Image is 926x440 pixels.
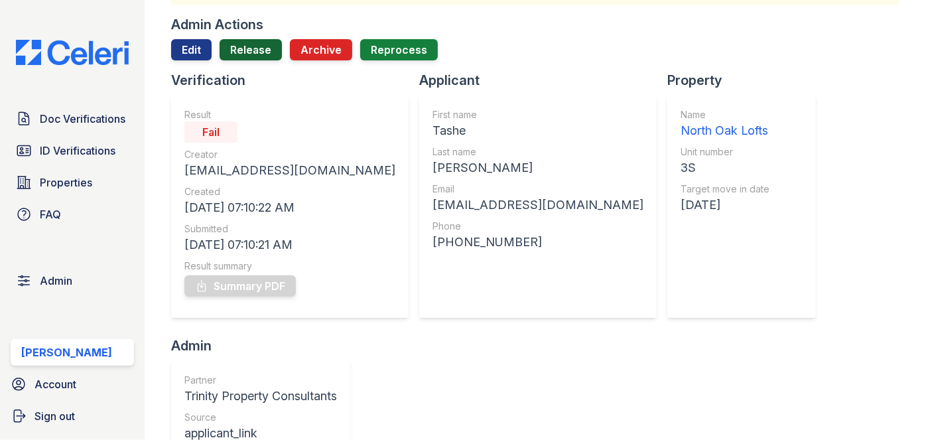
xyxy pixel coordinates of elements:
[184,198,395,217] div: [DATE] 07:10:22 AM
[171,71,419,90] div: Verification
[667,71,827,90] div: Property
[21,344,112,360] div: [PERSON_NAME]
[419,71,667,90] div: Applicant
[681,121,769,140] div: North Oak Lofts
[11,201,134,228] a: FAQ
[360,39,438,60] button: Reprocess
[432,108,643,121] div: First name
[40,111,125,127] span: Doc Verifications
[40,273,72,289] span: Admin
[681,108,769,140] a: Name North Oak Lofts
[40,143,115,159] span: ID Verifications
[5,40,139,65] img: CE_Logo_Blue-a8612792a0a2168367f1c8372b55b34899dd931a85d93a1a3d3e32e68fde9ad4.png
[432,145,643,159] div: Last name
[34,376,76,392] span: Account
[681,196,769,214] div: [DATE]
[184,387,337,405] div: Trinity Property Consultants
[681,159,769,177] div: 3S
[184,222,395,236] div: Submitted
[184,108,395,121] div: Result
[40,175,92,190] span: Properties
[184,121,237,143] div: Fail
[681,145,769,159] div: Unit number
[184,374,337,387] div: Partner
[432,196,643,214] div: [EMAIL_ADDRESS][DOMAIN_NAME]
[432,121,643,140] div: Tashe
[681,183,769,196] div: Target move in date
[5,403,139,429] a: Sign out
[220,39,282,60] a: Release
[171,336,361,355] div: Admin
[171,39,212,60] a: Edit
[432,233,643,252] div: [PHONE_NUMBER]
[184,236,395,254] div: [DATE] 07:10:21 AM
[184,185,395,198] div: Created
[432,183,643,196] div: Email
[11,169,134,196] a: Properties
[5,371,139,398] a: Account
[171,15,263,34] div: Admin Actions
[432,220,643,233] div: Phone
[40,206,61,222] span: FAQ
[11,267,134,294] a: Admin
[290,39,352,60] button: Archive
[184,259,395,273] div: Result summary
[432,159,643,177] div: [PERSON_NAME]
[184,148,395,161] div: Creator
[34,408,75,424] span: Sign out
[11,106,134,132] a: Doc Verifications
[184,411,337,424] div: Source
[184,161,395,180] div: [EMAIL_ADDRESS][DOMAIN_NAME]
[11,137,134,164] a: ID Verifications
[681,108,769,121] div: Name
